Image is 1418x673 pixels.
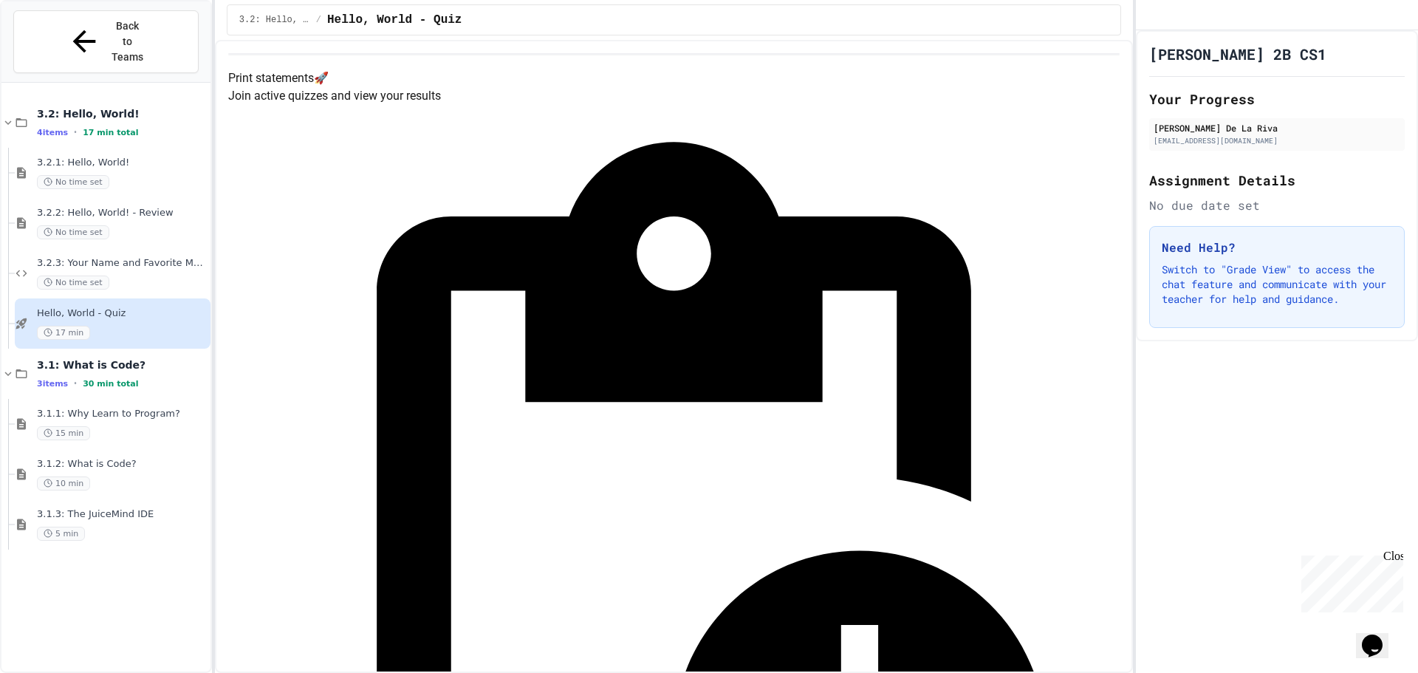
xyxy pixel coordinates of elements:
span: 17 min [37,326,90,340]
span: 3 items [37,379,68,389]
span: 10 min [37,476,90,491]
h4: Print statements 🚀 [228,69,1120,87]
span: • [74,126,77,138]
div: Chat with us now!Close [6,6,102,94]
span: 3.2.2: Hello, World! - Review [37,207,208,219]
span: 3.1.2: What is Code? [37,458,208,471]
h1: [PERSON_NAME] 2B CS1 [1149,44,1326,64]
p: Join active quizzes and view your results [228,87,1120,105]
h2: Assignment Details [1149,170,1405,191]
span: 3.1.3: The JuiceMind IDE [37,508,208,521]
span: Back to Teams [110,18,145,65]
span: 5 min [37,527,85,541]
span: 3.1.1: Why Learn to Program? [37,408,208,420]
span: • [74,378,77,389]
button: Back to Teams [13,10,199,73]
h2: Your Progress [1149,89,1405,109]
span: 4 items [37,128,68,137]
span: No time set [37,276,109,290]
iframe: chat widget [1356,614,1403,658]
span: 15 min [37,426,90,440]
span: 3.2: Hello, World! [37,107,208,120]
span: 3.2.1: Hello, World! [37,157,208,169]
span: Hello, World - Quiz [327,11,462,29]
h3: Need Help? [1162,239,1392,256]
span: 30 min total [83,379,138,389]
div: [EMAIL_ADDRESS][DOMAIN_NAME] [1154,135,1400,146]
p: Switch to "Grade View" to access the chat feature and communicate with your teacher for help and ... [1162,262,1392,307]
span: 3.2.3: Your Name and Favorite Movie [37,257,208,270]
div: No due date set [1149,197,1405,214]
span: / [316,14,321,26]
div: [PERSON_NAME] De La Riva [1154,121,1400,134]
iframe: chat widget [1295,550,1403,612]
span: No time set [37,175,109,189]
span: 3.1: What is Code? [37,358,208,372]
span: 17 min total [83,128,138,137]
span: 3.2: Hello, World! [239,14,310,26]
span: Hello, World - Quiz [37,307,208,320]
span: No time set [37,225,109,239]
